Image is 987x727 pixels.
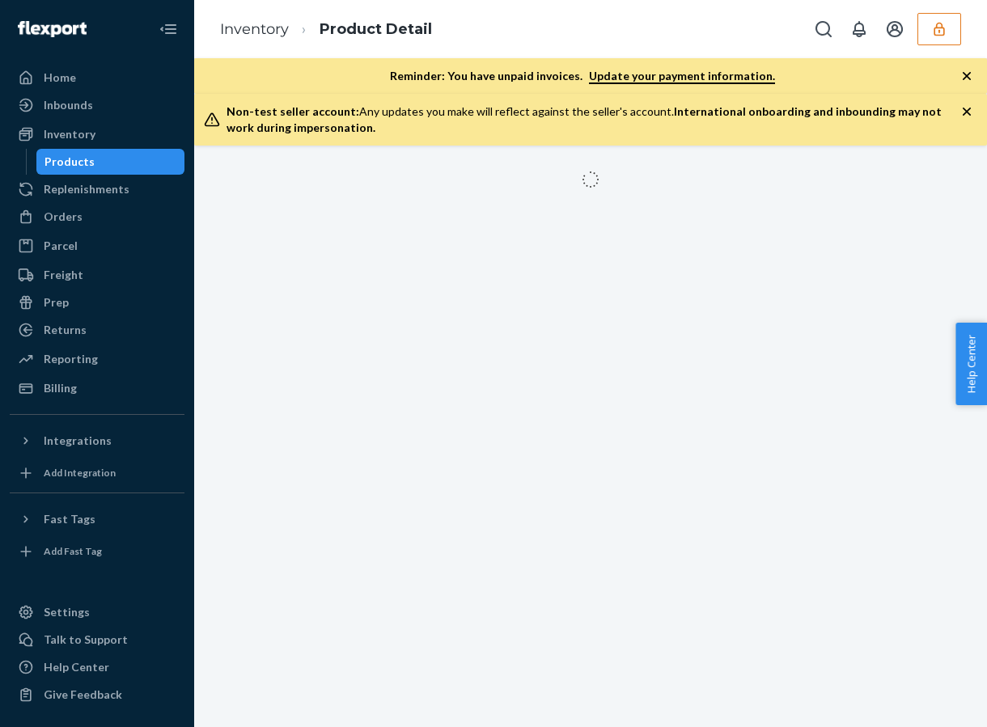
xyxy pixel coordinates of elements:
button: Fast Tags [10,506,184,532]
a: Returns [10,317,184,343]
div: Any updates you make will reflect against the seller's account. [227,104,961,136]
button: Open Search Box [807,13,840,45]
a: Reporting [10,346,184,372]
div: Prep [44,294,69,311]
div: Billing [44,380,77,396]
a: Add Integration [10,460,184,486]
button: Open account menu [879,13,911,45]
button: Close Navigation [152,13,184,45]
a: Billing [10,375,184,401]
a: Inventory [220,20,289,38]
button: Open notifications [843,13,875,45]
div: Fast Tags [44,511,95,527]
a: Update your payment information. [589,69,775,84]
div: Add Fast Tag [44,544,102,558]
a: Inventory [10,121,184,147]
ol: breadcrumbs [207,6,445,53]
a: Help Center [10,654,184,680]
a: Orders [10,204,184,230]
button: Integrations [10,428,184,454]
a: Settings [10,599,184,625]
button: Give Feedback [10,682,184,708]
a: Products [36,149,185,175]
div: Returns [44,322,87,338]
div: Home [44,70,76,86]
div: Reporting [44,351,98,367]
div: Freight [44,267,83,283]
a: Replenishments [10,176,184,202]
img: Flexport logo [18,21,87,37]
div: Orders [44,209,83,225]
div: Integrations [44,433,112,449]
div: Settings [44,604,90,620]
div: Inventory [44,126,95,142]
div: Replenishments [44,181,129,197]
div: Products [44,154,95,170]
button: Help Center [955,323,987,405]
span: Non-test seller account: [227,104,359,118]
a: Parcel [10,233,184,259]
a: Add Fast Tag [10,539,184,564]
div: Give Feedback [44,687,122,703]
a: Home [10,65,184,91]
a: Freight [10,262,184,288]
p: Reminder: You have unpaid invoices. [390,68,775,84]
a: Product Detail [320,20,432,38]
button: Talk to Support [10,627,184,653]
div: Parcel [44,238,78,254]
div: Talk to Support [44,632,128,648]
a: Inbounds [10,92,184,118]
a: Prep [10,290,184,315]
div: Inbounds [44,97,93,113]
div: Add Integration [44,466,116,480]
div: Help Center [44,659,109,675]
